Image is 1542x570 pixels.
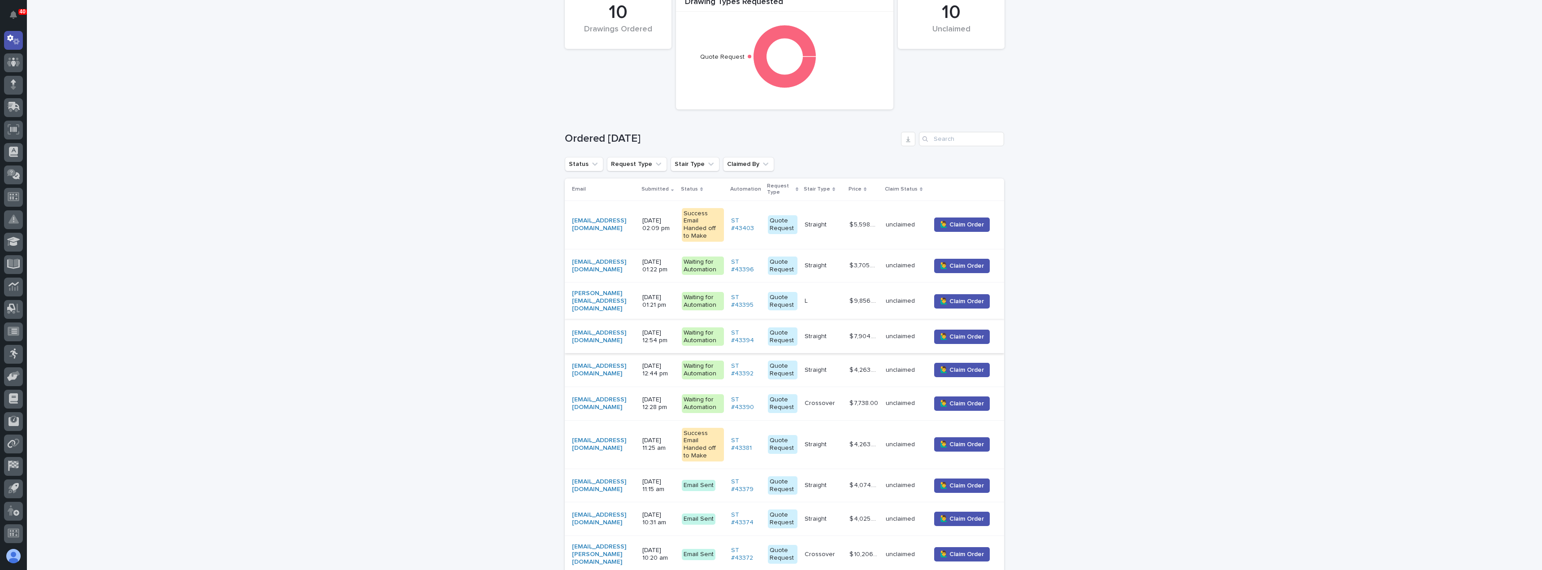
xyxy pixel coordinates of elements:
p: unclaimed [886,482,923,489]
tr: [EMAIL_ADDRESS][DOMAIN_NAME] [DATE] 11:15 amEmail SentST #43379 Quote RequestStraightStraight $ 4... [565,469,1004,502]
div: 10 [913,1,989,24]
h1: Ordered [DATE] [565,132,897,145]
a: ST #43374 [731,511,761,526]
a: ST #43403 [731,217,761,232]
p: Automation [730,184,761,194]
p: $ 7,738.00 [849,398,880,407]
p: 40 [20,9,26,15]
p: Straight [805,260,828,270]
a: [EMAIL_ADDRESS][DOMAIN_NAME] [572,258,635,274]
div: Email Sent [682,549,715,560]
p: unclaimed [886,297,923,305]
a: [EMAIL_ADDRESS][DOMAIN_NAME] [572,362,635,378]
span: 🙋‍♂️ Claim Order [940,550,984,559]
p: [DATE] 12:54 pm [642,329,675,344]
p: Straight [805,331,828,340]
a: ST #43381 [731,437,761,452]
a: [EMAIL_ADDRESS][DOMAIN_NAME] [572,437,635,452]
p: Straight [805,365,828,374]
p: Straight [805,439,828,448]
div: Quote Request [768,435,797,454]
a: [EMAIL_ADDRESS][DOMAIN_NAME] [572,511,635,526]
button: 🙋‍♂️ Claim Order [934,218,990,232]
button: users-avatar [4,547,23,566]
span: 🙋‍♂️ Claim Order [940,220,984,229]
div: Quote Request [768,292,797,311]
p: unclaimed [886,333,923,340]
button: 🙋‍♂️ Claim Order [934,512,990,526]
div: Quote Request [768,257,797,275]
div: Waiting for Automation [682,292,724,311]
p: $ 4,025.00 [849,513,880,523]
div: Quote Request [768,394,797,413]
p: $ 4,263.00 [849,439,880,448]
p: Straight [805,480,828,489]
p: Straight [805,513,828,523]
a: ST #43396 [731,258,761,274]
div: 10 [580,1,656,24]
p: Stair Type [804,184,830,194]
p: Submitted [641,184,669,194]
div: Success Email Handed off to Make [682,208,724,242]
button: 🙋‍♂️ Claim Order [934,396,990,411]
tr: [EMAIL_ADDRESS][DOMAIN_NAME] [DATE] 12:54 pmWaiting for AutomationST #43394 Quote RequestStraight... [565,320,1004,353]
p: Request Type [767,181,793,198]
p: $ 7,904.00 [849,331,880,340]
a: [EMAIL_ADDRESS][DOMAIN_NAME] [572,478,635,493]
button: 🙋‍♂️ Claim Order [934,363,990,377]
div: Quote Request [768,476,797,495]
a: ST #43395 [731,294,761,309]
p: $ 3,705.00 [849,260,880,270]
span: 🙋‍♂️ Claim Order [940,261,984,270]
p: unclaimed [886,221,923,229]
tr: [EMAIL_ADDRESS][DOMAIN_NAME] [DATE] 12:28 pmWaiting for AutomationST #43390 Quote RequestCrossove... [565,387,1004,420]
p: Straight [805,219,828,229]
p: unclaimed [886,551,923,558]
p: [DATE] 12:28 pm [642,396,675,411]
div: Quote Request [768,327,797,346]
div: Email Sent [682,480,715,491]
button: Claimed By [723,157,774,171]
div: Waiting for Automation [682,361,724,379]
p: [DATE] 11:15 am [642,478,675,493]
span: 🙋‍♂️ Claim Order [940,440,984,449]
p: Email [572,184,586,194]
button: Status [565,157,603,171]
div: Email Sent [682,513,715,525]
div: Waiting for Automation [682,394,724,413]
div: Success Email Handed off to Make [682,428,724,461]
p: Price [849,184,862,194]
text: Quote Request [700,54,745,60]
p: unclaimed [886,262,923,270]
button: Request Type [607,157,667,171]
p: $ 5,598.00 [849,219,880,229]
p: Crossover [805,549,837,558]
p: [DATE] 12:44 pm [642,362,675,378]
p: Crossover [805,398,837,407]
button: 🙋‍♂️ Claim Order [934,330,990,344]
p: unclaimed [886,400,923,407]
button: Stair Type [671,157,719,171]
button: 🙋‍♂️ Claim Order [934,259,990,273]
span: 🙋‍♂️ Claim Order [940,297,984,306]
input: Search [919,132,1004,146]
div: Quote Request [768,361,797,379]
button: 🙋‍♂️ Claim Order [934,294,990,309]
a: ST #43394 [731,329,761,344]
a: [EMAIL_ADDRESS][DOMAIN_NAME] [572,217,635,232]
button: 🙋‍♂️ Claim Order [934,437,990,452]
div: Waiting for Automation [682,327,724,346]
p: Claim Status [885,184,918,194]
tr: [EMAIL_ADDRESS][DOMAIN_NAME] [DATE] 12:44 pmWaiting for AutomationST #43392 Quote RequestStraight... [565,353,1004,387]
tr: [EMAIL_ADDRESS][DOMAIN_NAME] [DATE] 02:09 pmSuccess Email Handed off to MakeST #43403 Quote Reque... [565,200,1004,249]
span: 🙋‍♂️ Claim Order [940,332,984,341]
tr: [EMAIL_ADDRESS][DOMAIN_NAME] [DATE] 01:22 pmWaiting for AutomationST #43396 Quote RequestStraight... [565,249,1004,283]
a: [PERSON_NAME][EMAIL_ADDRESS][DOMAIN_NAME] [572,290,635,312]
div: Waiting for Automation [682,257,724,275]
button: 🙋‍♂️ Claim Order [934,479,990,493]
a: [EMAIL_ADDRESS][DOMAIN_NAME] [572,396,635,411]
span: 🙋‍♂️ Claim Order [940,399,984,408]
div: Quote Request [768,509,797,528]
a: ST #43372 [731,547,761,562]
